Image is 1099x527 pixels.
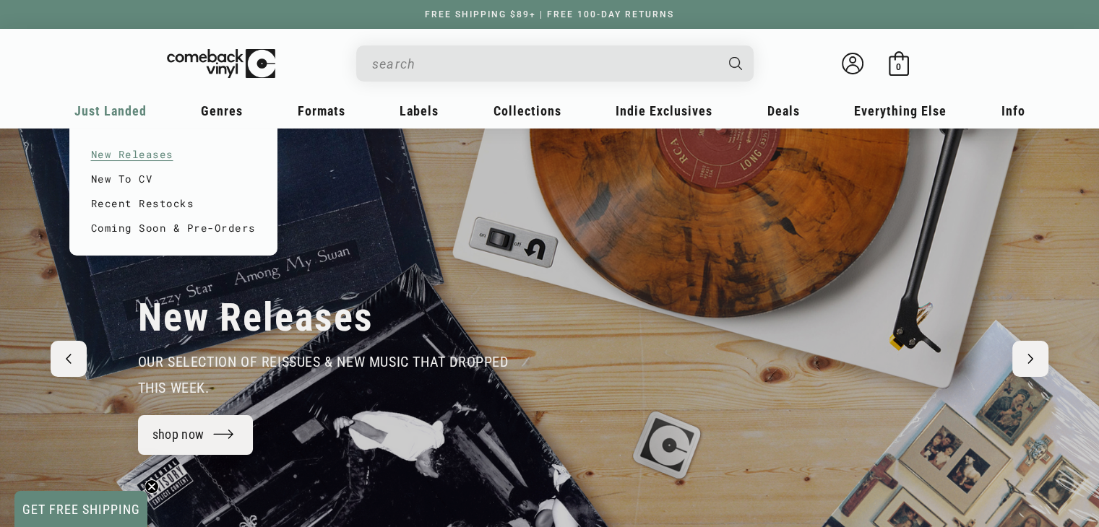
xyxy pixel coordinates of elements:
[138,353,509,396] span: our selection of reissues & new music that dropped this week.
[896,61,901,72] span: 0
[372,49,715,79] input: When autocomplete results are available use up and down arrows to review and enter to select
[91,216,256,240] a: Coming Soon & Pre-Orders
[22,502,140,517] span: GET FREE SHIPPING
[298,103,345,118] span: Formats
[91,167,256,191] a: New To CV
[616,103,712,118] span: Indie Exclusives
[201,103,243,118] span: Genres
[400,103,439,118] span: Labels
[91,142,256,167] a: New Releases
[138,415,254,455] a: shop now
[14,491,147,527] div: GET FREE SHIPPINGClose teaser
[356,45,754,82] div: Search
[1001,103,1025,118] span: Info
[145,479,159,494] button: Close teaser
[494,103,561,118] span: Collections
[767,103,800,118] span: Deals
[854,103,947,118] span: Everything Else
[716,45,755,82] button: Search
[1012,341,1048,377] button: Next slide
[74,103,147,118] span: Just Landed
[410,9,689,19] a: FREE SHIPPING $89+ | FREE 100-DAY RETURNS
[51,341,87,377] button: Previous slide
[91,191,256,216] a: Recent Restocks
[138,294,374,341] h2: New Releases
